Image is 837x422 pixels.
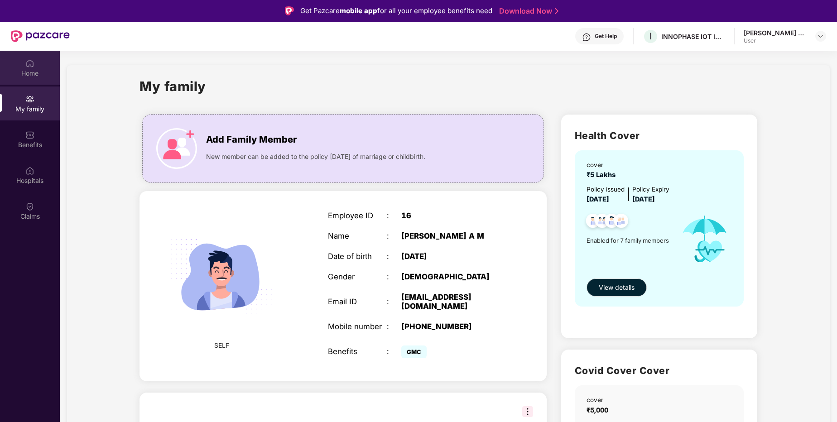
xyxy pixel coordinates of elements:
div: Mobile number [328,322,387,331]
div: [DEMOGRAPHIC_DATA] [401,273,504,282]
div: [PERSON_NAME] A M [401,232,504,241]
img: svg+xml;base64,PHN2ZyBpZD0iQmVuZWZpdHMiIHhtbG5zPSJodHRwOi8vd3d3LnczLm9yZy8yMDAwL3N2ZyIgd2lkdGg9Ij... [25,130,34,139]
div: cover [587,160,619,170]
span: New member can be added to the policy [DATE] of marriage or childbirth. [206,152,425,162]
div: Date of birth [328,252,387,261]
img: Logo [285,6,294,15]
img: svg+xml;base64,PHN2ZyB4bWxucz0iaHR0cDovL3d3dy53My5vcmcvMjAwMC9zdmciIHdpZHRoPSI0OC45NDMiIGhlaWdodD... [601,211,623,233]
span: ₹5,000 [587,406,612,414]
h1: My family [139,76,206,96]
div: [DATE] [401,252,504,261]
div: [PERSON_NAME] A M [744,29,807,37]
a: Download Now [499,6,556,16]
div: 16 [401,211,504,221]
div: [EMAIL_ADDRESS][DOMAIN_NAME] [401,293,504,311]
img: svg+xml;base64,PHN2ZyB4bWxucz0iaHR0cDovL3d3dy53My5vcmcvMjAwMC9zdmciIHdpZHRoPSI0OC45MTUiIGhlaWdodD... [591,211,613,233]
div: : [387,211,401,221]
img: svg+xml;base64,PHN2ZyB4bWxucz0iaHR0cDovL3d3dy53My5vcmcvMjAwMC9zdmciIHdpZHRoPSI0OC45NDMiIGhlaWdodD... [582,211,604,233]
img: svg+xml;base64,PHN2ZyBpZD0iSG9zcGl0YWxzIiB4bWxucz0iaHR0cDovL3d3dy53My5vcmcvMjAwMC9zdmciIHdpZHRoPS... [25,166,34,175]
span: Add Family Member [206,133,297,147]
div: Employee ID [328,211,387,221]
img: svg+xml;base64,PHN2ZyBpZD0iSG9tZSIgeG1sbnM9Imh0dHA6Ly93d3cudzMub3JnLzIwMDAvc3ZnIiB3aWR0aD0iMjAiIG... [25,59,34,68]
div: : [387,273,401,282]
div: : [387,297,401,307]
img: icon [672,205,737,274]
div: : [387,322,401,331]
h2: Health Cover [575,128,744,143]
img: Stroke [555,6,558,16]
img: New Pazcare Logo [11,30,70,42]
img: svg+xml;base64,PHN2ZyB4bWxucz0iaHR0cDovL3d3dy53My5vcmcvMjAwMC9zdmciIHdpZHRoPSIyMjQiIGhlaWdodD0iMT... [158,213,285,340]
button: View details [587,278,647,297]
div: Get Help [595,33,617,40]
img: svg+xml;base64,PHN2ZyB4bWxucz0iaHR0cDovL3d3dy53My5vcmcvMjAwMC9zdmciIHdpZHRoPSI0OC45NDMiIGhlaWdodD... [610,211,632,233]
strong: mobile app [340,6,377,15]
div: Get Pazcare for all your employee benefits need [300,5,492,16]
div: : [387,252,401,261]
img: svg+xml;base64,PHN2ZyBpZD0iQ2xhaW0iIHhtbG5zPSJodHRwOi8vd3d3LnczLm9yZy8yMDAwL3N2ZyIgd2lkdGg9IjIwIi... [25,202,34,211]
img: icon [156,128,197,169]
span: [DATE] [587,195,609,203]
img: svg+xml;base64,PHN2ZyB3aWR0aD0iMjAiIGhlaWdodD0iMjAiIHZpZXdCb3g9IjAgMCAyMCAyMCIgZmlsbD0ibm9uZSIgeG... [25,95,34,104]
span: [DATE] [632,195,655,203]
img: svg+xml;base64,PHN2ZyBpZD0iRHJvcGRvd24tMzJ4MzIiIHhtbG5zPSJodHRwOi8vd3d3LnczLm9yZy8yMDAwL3N2ZyIgd2... [817,33,824,40]
div: : [387,347,401,356]
div: Benefits [328,347,387,356]
span: Enabled for 7 family members [587,236,673,245]
div: : [387,232,401,241]
span: View details [599,283,635,293]
div: [PHONE_NUMBER] [401,322,504,331]
span: ₹5 Lakhs [587,171,619,178]
h2: Covid Cover Cover [575,363,744,378]
img: svg+xml;base64,PHN2ZyB3aWR0aD0iMzIiIGhlaWdodD0iMzIiIHZpZXdCb3g9IjAgMCAzMiAzMiIgZmlsbD0ibm9uZSIgeG... [522,406,533,417]
div: INNOPHASE IOT INDIA PRIVATE LIMITED [661,32,725,41]
div: Name [328,232,387,241]
div: Policy issued [587,185,625,194]
div: cover [587,395,612,405]
div: Email ID [328,297,387,307]
div: Gender [328,273,387,282]
img: svg+xml;base64,PHN2ZyBpZD0iSGVscC0zMngzMiIgeG1sbnM9Imh0dHA6Ly93d3cudzMub3JnLzIwMDAvc3ZnIiB3aWR0aD... [582,33,591,42]
span: SELF [214,340,229,350]
span: GMC [401,345,427,358]
div: Policy Expiry [632,185,669,194]
span: I [649,31,652,42]
div: User [744,37,807,44]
